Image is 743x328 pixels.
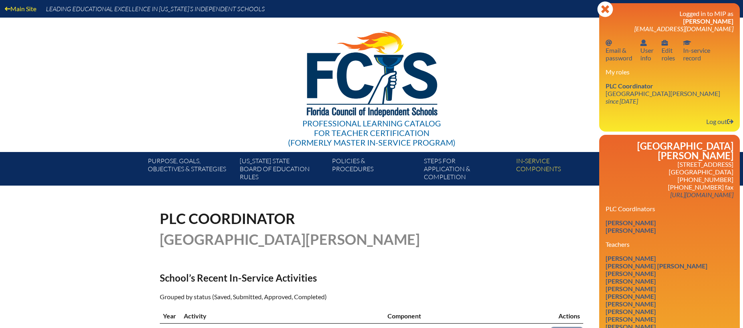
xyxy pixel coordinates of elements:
[160,210,295,227] span: PLC Coordinator
[602,260,711,271] a: [PERSON_NAME] [PERSON_NAME]
[658,37,678,63] a: User infoEditroles
[145,155,236,186] a: Purpose, goals,objectives & strategies
[602,217,659,228] a: [PERSON_NAME]
[181,308,384,324] th: Activity
[662,40,668,46] svg: User info
[160,308,181,324] th: Year
[602,298,659,309] a: [PERSON_NAME]
[602,306,659,317] a: [PERSON_NAME]
[637,37,657,63] a: User infoUserinfo
[602,37,636,63] a: Email passwordEmail &password
[288,118,455,147] div: Professional Learning Catalog (formerly Master In-service Program)
[285,16,459,149] a: Professional Learning Catalog for Teacher Certification(formerly Master In-service Program)
[606,40,612,46] svg: Email password
[606,97,638,105] i: since [DATE]
[160,230,420,248] span: [GEOGRAPHIC_DATA][PERSON_NAME]
[703,116,737,127] a: Log outLog out
[602,283,659,294] a: [PERSON_NAME]
[680,37,713,63] a: In-service recordIn-servicerecord
[329,155,421,186] a: Policies &Procedures
[513,155,605,186] a: In-servicecomponents
[602,291,659,302] a: [PERSON_NAME]
[535,308,583,324] th: Actions
[606,141,733,160] h2: [GEOGRAPHIC_DATA][PERSON_NAME]
[2,3,40,14] a: Main Site
[384,308,535,324] th: Component
[602,80,723,106] a: PLC Coordinator [GEOGRAPHIC_DATA][PERSON_NAME] since [DATE]
[602,314,659,324] a: [PERSON_NAME]
[727,118,733,125] svg: Log out
[602,225,659,236] a: [PERSON_NAME]
[236,155,328,186] a: [US_STATE] StateBoard of Education rules
[683,40,691,46] svg: In-service record
[640,40,647,46] svg: User info
[667,189,737,200] a: [URL][DOMAIN_NAME]
[606,82,653,90] span: PLC Coordinator
[602,268,659,279] a: [PERSON_NAME]
[602,253,659,264] a: [PERSON_NAME]
[160,272,441,284] h2: School’s Recent In-Service Activities
[634,25,733,32] span: [EMAIL_ADDRESS][DOMAIN_NAME]
[289,18,454,127] img: FCISlogo221.eps
[597,1,613,17] svg: Close
[606,240,733,248] h3: Teachers
[314,128,429,138] span: for Teacher Certification
[160,292,441,302] p: Grouped by status (Saved, Submitted, Approved, Completed)
[606,160,733,198] p: [STREET_ADDRESS] [GEOGRAPHIC_DATA] [PHONE_NUMBER] [PHONE_NUMBER] fax
[421,155,513,186] a: Steps forapplication & completion
[606,10,733,32] h3: Logged in to MIP as
[602,276,659,286] a: [PERSON_NAME]
[606,205,733,212] h3: PLC Coordinators
[606,68,733,76] h3: My roles
[683,17,733,25] span: [PERSON_NAME]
